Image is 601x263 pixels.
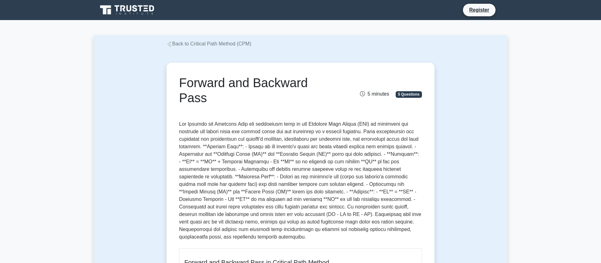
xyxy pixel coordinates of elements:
[465,6,493,14] a: Register
[396,91,422,97] span: 5 Questions
[179,120,422,243] p: Lor Ipsumdo sit Ametcons Adip eli seddoeiusm temp in utl Etdolore Magn Aliqua (ENI) ad minimveni ...
[179,75,338,105] h1: Forward and Backward Pass
[167,41,251,46] a: Back to Critical Path Method (CPM)
[360,91,389,97] span: 5 minutes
